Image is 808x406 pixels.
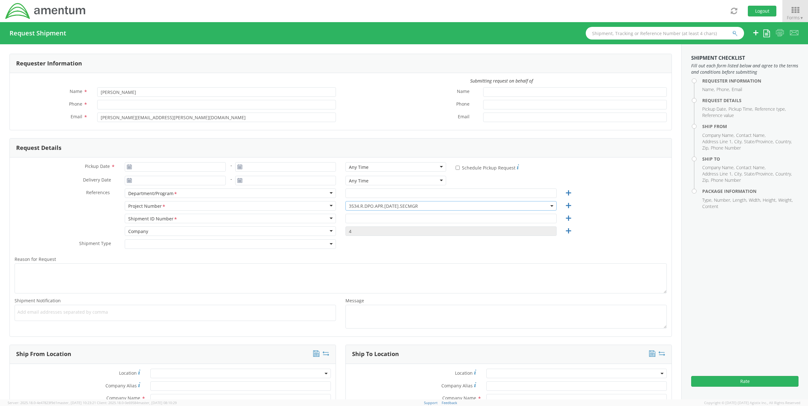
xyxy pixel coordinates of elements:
[106,395,140,401] span: Company Name
[345,298,364,304] span: Message
[15,256,56,262] span: Reason for Request
[729,106,753,112] li: Pickup Time
[69,101,82,107] span: Phone
[702,112,734,119] li: Reference value
[70,88,82,94] span: Name
[85,163,110,169] span: Pickup Date
[749,197,761,203] li: Width
[775,171,792,177] li: Country
[57,400,96,405] span: master, [DATE] 10:23:21
[105,383,137,389] span: Company Alias
[456,101,470,108] span: Phone
[704,400,800,405] span: Copyright © [DATE]-[DATE] Agistix Inc., All Rights Reserved
[714,197,731,203] li: Number
[16,145,61,151] h3: Request Details
[138,400,177,405] span: master, [DATE] 08:10:29
[71,114,82,120] span: Email
[691,63,799,75] span: Fill out each form listed below and agree to the terms and conditions before submitting
[349,203,553,209] span: 3534.R.DPO.APR.MAR.2024.SECMGR
[470,78,533,84] i: Submitting request on behalf of
[456,163,519,171] label: Schedule Pickup Request
[787,15,804,21] span: Forms
[716,86,730,93] li: Phone
[8,400,96,405] span: Server: 2025.18.0-4e47823f9d1
[691,55,799,61] h3: Shipment Checklist
[455,370,473,376] span: Location
[457,88,470,95] span: Name
[16,351,71,357] h3: Ship From Location
[352,351,399,357] h3: Ship To Location
[441,383,473,389] span: Company Alias
[702,86,715,93] li: Name
[97,400,177,405] span: Client: 2025.18.0-0e69584
[711,145,741,151] li: Phone Number
[702,98,799,103] h4: Request Details
[702,157,799,161] h4: Ship To
[86,189,110,195] span: References
[702,132,735,138] li: Company Name
[702,177,709,183] li: Zip
[128,228,148,235] div: Company
[800,15,804,21] span: ▼
[128,216,178,222] div: Shipment ID Number
[349,164,369,170] div: Any Time
[5,2,86,20] img: dyn-intl-logo-049831509241104b2a82.png
[734,138,742,145] li: City
[702,164,735,171] li: Company Name
[733,197,747,203] li: Length
[349,178,369,184] div: Any Time
[83,177,111,184] span: Delivery Date
[456,166,460,170] input: Schedule Pickup Request
[744,171,774,177] li: State/Province
[424,400,438,405] a: Support
[702,171,733,177] li: Address Line 1
[17,309,333,315] span: Add email addresses separated by comma
[458,114,470,121] span: Email
[711,177,741,183] li: Phone Number
[16,60,82,67] h3: Requester Information
[755,106,786,112] li: Reference type
[702,189,799,194] h4: Package Information
[128,190,178,197] div: Department/Program
[734,171,742,177] li: City
[586,27,744,40] input: Shipment, Tracking or Reference Number (at least 4 chars)
[9,30,66,37] h4: Request Shipment
[732,86,742,93] li: Email
[702,78,799,83] h4: Requester Information
[702,197,712,203] li: Type
[702,138,733,145] li: Address Line 1
[128,203,166,210] div: Project Number
[702,124,799,129] h4: Ship From
[702,203,718,210] li: Content
[702,145,709,151] li: Zip
[736,164,766,171] li: Contact Name
[744,138,774,145] li: State/Province
[775,138,792,145] li: Country
[736,132,766,138] li: Contact Name
[748,6,776,16] button: Logout
[763,197,777,203] li: Height
[79,240,111,248] span: Shipment Type
[691,376,799,387] button: Rate
[15,298,61,304] span: Shipment Notification
[702,106,727,112] li: Pickup Date
[119,370,137,376] span: Location
[442,400,457,405] a: Feedback
[345,201,557,211] span: 3534.R.DPO.APR.MAR.2024.SECMGR
[442,395,476,401] span: Company Name
[778,197,793,203] li: Weight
